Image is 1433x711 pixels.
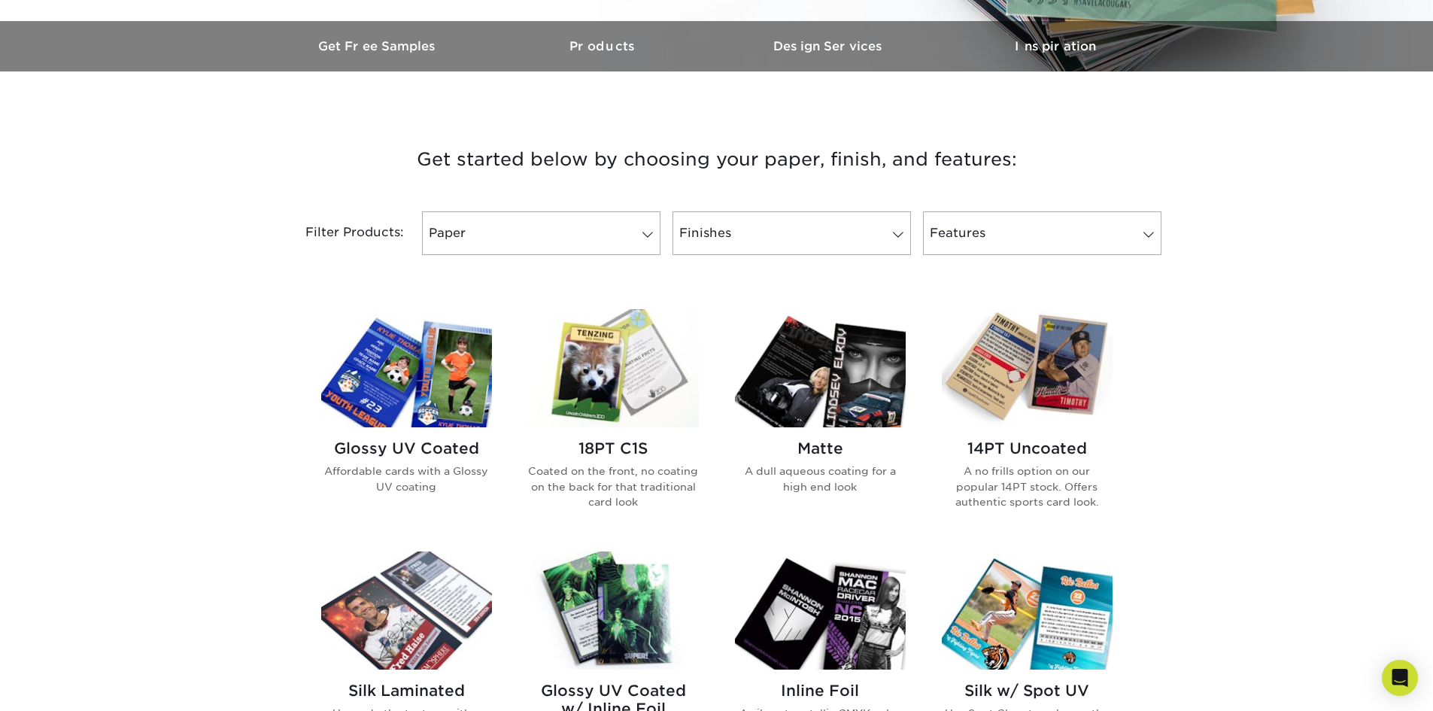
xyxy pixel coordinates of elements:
h2: Inline Foil [735,682,906,700]
a: 14PT Uncoated Trading Cards 14PT Uncoated A no frills option on our popular 14PT stock. Offers au... [942,309,1113,533]
p: Coated on the front, no coating on the back for that traditional card look [528,463,699,509]
h2: Matte [735,439,906,457]
img: Silk Laminated Trading Cards [321,551,492,670]
div: Filter Products: [266,211,416,255]
h2: Silk Laminated [321,682,492,700]
h3: Design Services [717,39,943,53]
h3: Inspiration [943,39,1168,53]
h3: Get Free Samples [266,39,491,53]
img: Matte Trading Cards [735,309,906,427]
h2: 18PT C1S [528,439,699,457]
h2: Glossy UV Coated [321,439,492,457]
a: 18PT C1S Trading Cards 18PT C1S Coated on the front, no coating on the back for that traditional ... [528,309,699,533]
h2: 14PT Uncoated [942,439,1113,457]
a: Get Free Samples [266,21,491,71]
p: A no frills option on our popular 14PT stock. Offers authentic sports card look. [942,463,1113,509]
img: Glossy UV Coated w/ Inline Foil Trading Cards [528,551,699,670]
a: Products [491,21,717,71]
div: Open Intercom Messenger [1382,660,1418,696]
a: Design Services [717,21,943,71]
h2: Silk w/ Spot UV [942,682,1113,700]
p: Affordable cards with a Glossy UV coating [321,463,492,494]
p: A dull aqueous coating for a high end look [735,463,906,494]
img: Silk w/ Spot UV Trading Cards [942,551,1113,670]
h3: Get started below by choosing your paper, finish, and features: [277,126,1157,193]
a: Glossy UV Coated Trading Cards Glossy UV Coated Affordable cards with a Glossy UV coating [321,309,492,533]
img: 18PT C1S Trading Cards [528,309,699,427]
img: Inline Foil Trading Cards [735,551,906,670]
img: Glossy UV Coated Trading Cards [321,309,492,427]
h3: Products [491,39,717,53]
a: Paper [422,211,660,255]
a: Finishes [672,211,911,255]
a: Features [923,211,1161,255]
a: Matte Trading Cards Matte A dull aqueous coating for a high end look [735,309,906,533]
img: 14PT Uncoated Trading Cards [942,309,1113,427]
a: Inspiration [943,21,1168,71]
